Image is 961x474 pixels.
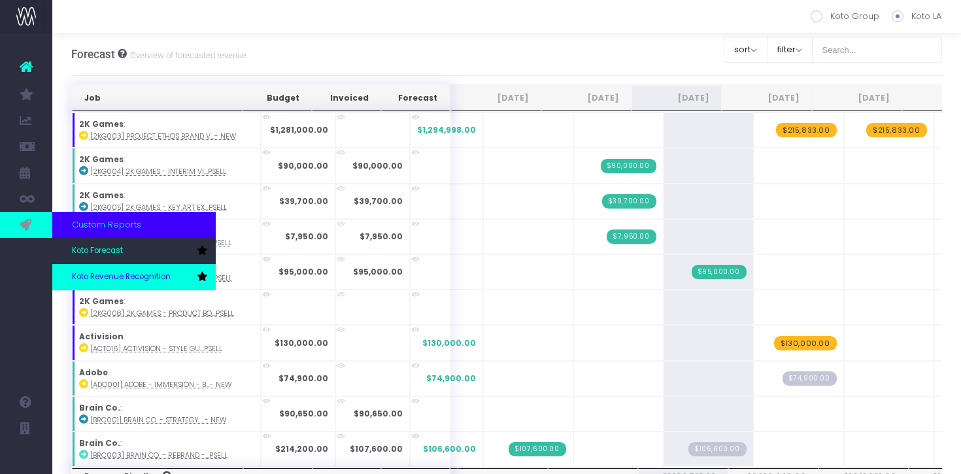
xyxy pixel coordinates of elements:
[722,85,812,111] th: Oct 25: activate to sort column ascending
[270,124,328,135] strong: $1,281,000.00
[72,361,261,396] td: :
[72,218,141,231] span: Custom Reports
[417,124,476,136] span: $1,294,998.00
[72,432,261,467] td: :
[812,37,943,63] input: Search...
[72,112,261,148] td: :
[72,325,261,360] td: :
[692,265,747,279] span: Streamtime Invoice: 922 – 2K Games - Persona Assets
[90,415,226,425] abbr: [BRC001] Brain Co. - Strategy - Brand - New
[72,271,171,283] span: Koto Revenue Recognition
[724,37,767,63] button: sort
[602,194,656,209] span: Streamtime Invoice: 909 – 2K Games - Key Art
[312,85,381,111] th: Invoiced
[79,331,124,342] strong: Activision
[52,264,216,290] a: Koto Revenue Recognition
[279,408,328,419] strong: $90,650.00
[90,131,236,141] abbr: [2KG003] Project Ethos Brand V2 - Brand - New
[426,373,476,384] span: $74,900.00
[451,85,541,111] th: Jul 25: activate to sort column ascending
[90,344,222,354] abbr: [ACT016] Activision - Style Guide and Icon Explore - Brand - Upsell
[71,48,115,61] span: Forecast
[350,443,403,454] strong: $107,600.00
[811,10,879,23] label: Koto Group
[79,118,124,129] strong: 2K Games
[423,443,476,455] span: $106,600.00
[354,408,403,419] strong: $90,650.00
[79,367,108,378] strong: Adobe
[541,85,632,111] th: Aug 25: activate to sort column ascending
[72,290,261,325] td: :
[79,437,120,449] strong: Brain Co.
[774,336,837,350] span: wayahead Revenue Forecast Item
[90,167,226,177] abbr: [2KG004] 2K Games - Interim Visual - Brand - Upsell
[79,296,124,307] strong: 2K Games
[72,148,261,183] td: :
[278,266,328,277] strong: $95,000.00
[767,37,813,63] button: filter
[72,85,243,111] th: Job: activate to sort column ascending
[892,10,941,23] label: Koto LA
[688,442,747,456] span: Streamtime Draft Invoice: null – [BRC003] Brain Co. - Rebrand - Brand - Upsell
[275,443,328,454] strong: $214,200.00
[72,184,261,219] td: :
[776,123,837,137] span: wayahead Revenue Forecast Item
[90,380,231,390] abbr: [ADO001] Adobe - Immersion - Brand - New
[353,266,403,277] strong: $95,000.00
[381,85,450,111] th: Forecast
[783,371,837,386] span: Streamtime Draft Invoice: null – [ADO001] Adobe - Immersion - Brand - New
[509,442,566,456] span: Streamtime Invoice: CN 892.5 – [BRC003] Brain Co. - Rebrand - Brand - Upsell
[127,48,246,61] small: Overview of forecasted revenue
[90,450,228,460] abbr: [BRC003] Brain Co. - Rebrand - Brand - Upsell
[285,231,328,242] strong: $7,950.00
[278,373,328,384] strong: $74,900.00
[79,154,124,165] strong: 2K Games
[607,229,656,244] span: Streamtime Invoice: 916 – 2K Games - Deck Design Support
[632,85,722,111] th: Sep 25: activate to sort column ascending
[601,159,656,173] span: Streamtime Invoice: 905 – 2K Games - Interim Visual
[360,231,403,242] strong: $7,950.00
[354,195,403,207] strong: $39,700.00
[90,203,227,212] abbr: [2KG005] 2K Games - Key Art Explore - Brand - Upsell
[812,85,902,111] th: Nov 25: activate to sort column ascending
[352,160,403,171] strong: $90,000.00
[16,448,36,467] img: images/default_profile_image.png
[72,245,123,257] span: Koto Forecast
[278,160,328,171] strong: $90,000.00
[72,396,261,432] td: :
[279,195,328,207] strong: $39,700.00
[243,85,312,111] th: Budget
[79,402,120,413] strong: Brain Co.
[90,309,234,318] abbr: [2KG008] 2k Games - Product Book - Digital - Upsell
[275,337,328,348] strong: $130,000.00
[422,337,476,349] span: $130,000.00
[79,190,124,201] strong: 2K Games
[52,238,216,264] a: Koto Forecast
[866,123,927,137] span: wayahead Revenue Forecast Item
